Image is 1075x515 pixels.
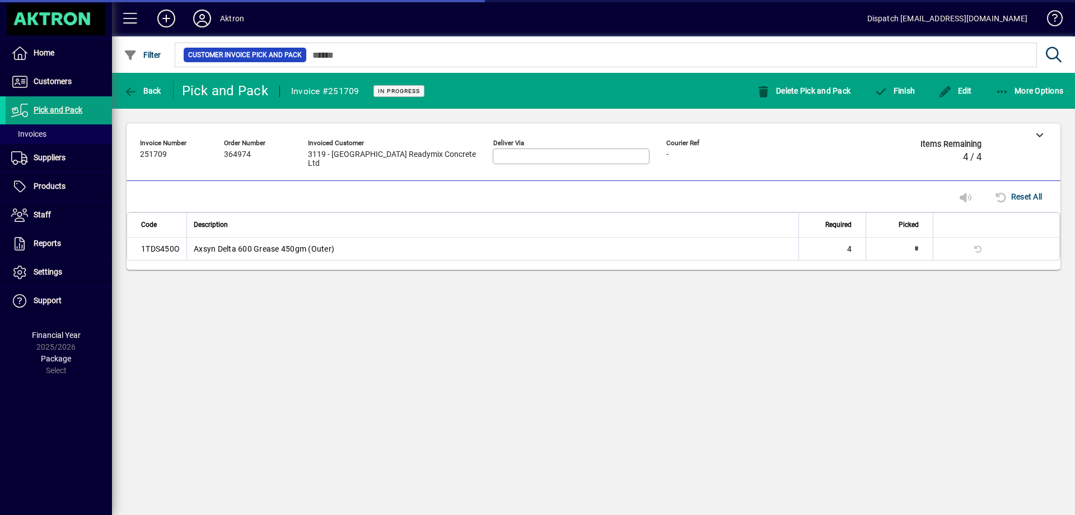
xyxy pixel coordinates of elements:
a: Settings [6,258,112,286]
button: Edit [936,81,975,101]
td: 1TDS450O [127,238,186,260]
a: Home [6,39,112,67]
a: Invoices [6,124,112,143]
span: 251709 [140,150,167,159]
span: Back [124,86,161,95]
span: Code [141,219,157,231]
a: Products [6,173,112,201]
div: Aktron [220,10,244,27]
span: 4 / 4 [963,152,981,163]
div: Dispatch [EMAIL_ADDRESS][DOMAIN_NAME] [867,10,1027,27]
span: More Options [995,86,1064,95]
span: Package [41,354,71,363]
div: Pick and Pack [182,82,268,100]
span: Suppliers [34,153,66,162]
button: Finish [871,81,918,101]
span: Financial Year [32,331,81,340]
span: Description [194,219,228,231]
span: In Progress [378,87,420,95]
app-page-header-button: Back [112,81,174,101]
span: Customers [34,77,72,86]
a: Customers [6,68,112,96]
span: 364974 [224,150,251,159]
span: - [666,150,669,159]
span: Invoices [11,129,46,138]
a: Suppliers [6,144,112,172]
span: Settings [34,267,62,276]
span: Support [34,296,62,305]
button: Delete Pick and Pack [754,81,854,101]
span: Home [34,48,54,57]
span: Edit [938,86,972,95]
button: Reset All [990,187,1046,207]
span: Finish [874,86,915,95]
span: Delete Pick and Pack [757,86,851,95]
button: Filter [121,45,164,65]
span: Filter [124,50,161,59]
span: Products [34,182,66,191]
a: Reports [6,230,112,258]
span: Reports [34,239,61,248]
a: Support [6,287,112,315]
td: 4 [798,238,866,260]
span: Reset All [994,188,1042,206]
span: 3119 - [GEOGRAPHIC_DATA] Readymix Concrete Ltd [308,150,476,168]
span: Customer Invoice Pick and Pack [188,49,302,61]
button: Add [148,8,184,29]
div: Invoice #251709 [291,82,359,100]
button: Back [121,81,164,101]
button: More Options [993,81,1067,101]
a: Staff [6,201,112,229]
td: Axsyn Delta 600 Grease 450gm (Outer) [186,238,798,260]
span: Staff [34,210,51,219]
span: Required [825,219,852,231]
span: Picked [899,219,919,231]
span: Pick and Pack [34,105,82,114]
a: Knowledge Base [1039,2,1061,39]
button: Profile [184,8,220,29]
